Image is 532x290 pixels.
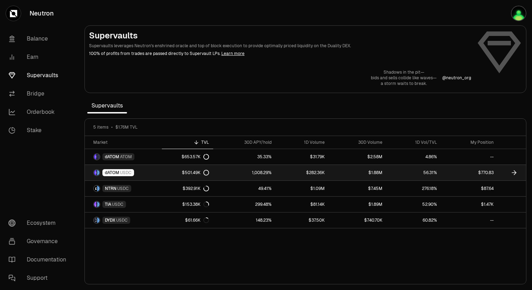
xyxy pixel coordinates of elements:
[93,140,158,145] div: Market
[85,149,162,165] a: dATOM LogoATOM LogodATOMATOM
[280,140,324,145] div: 1D Volume
[162,197,213,212] a: $153.38K
[3,214,76,232] a: Ecosystem
[387,181,441,196] a: 276.18%
[182,170,209,175] div: $501.49K
[116,217,128,223] span: USDC
[3,66,76,85] a: Supervaults
[3,103,76,121] a: Orderbook
[182,154,209,160] div: $653.57K
[162,149,213,165] a: $653.57K
[276,181,329,196] a: $1.09M
[276,165,329,180] a: $282.36K
[387,165,441,180] a: 56.31%
[105,202,111,207] span: TIA
[371,81,437,86] p: a storm waits to break.
[371,69,437,75] p: Shadows in the pit—
[185,217,209,223] div: $61.66K
[217,140,272,145] div: 30D APY/hold
[3,251,76,269] a: Documentation
[213,181,276,196] a: 49.41%
[3,85,76,103] a: Bridge
[97,202,100,207] img: USDC Logo
[97,217,100,223] img: USDC Logo
[89,43,471,49] p: Supervaults leverages Neutron's enshrined oracle and top of block execution to provide optimally ...
[213,149,276,165] a: 35.33%
[329,165,387,180] a: $1.88M
[441,181,498,196] a: $87.64
[97,186,100,191] img: USDC Logo
[94,154,96,160] img: dATOM Logo
[85,165,162,180] a: dATOM LogoUSDC LogodATOMUSDC
[221,51,245,56] a: Learn more
[441,149,498,165] a: --
[371,75,437,81] p: bids and sells collide like waves—
[182,202,209,207] div: $153.38K
[3,232,76,251] a: Governance
[85,197,162,212] a: TIA LogoUSDC LogoTIAUSDC
[445,140,494,145] div: My Position
[511,6,526,21] img: Ted
[387,197,441,212] a: 52.90%
[387,149,441,165] a: 4.86%
[442,75,471,81] p: @ neutron_org
[85,212,162,228] a: DYDX LogoUSDC LogoDYDXUSDC
[333,140,383,145] div: 30D Volume
[441,212,498,228] a: --
[371,69,437,86] a: Shadows in the pit—bids and sells collide like waves—a storm waits to break.
[329,181,387,196] a: $7.45M
[115,124,138,130] span: $1.76M TVL
[162,165,213,180] a: $501.49K
[162,181,213,196] a: $392.91K
[105,170,119,175] span: dATOM
[329,149,387,165] a: $2.58M
[85,181,162,196] a: NTRN LogoUSDC LogoNTRNUSDC
[276,212,329,228] a: $37.50K
[120,154,132,160] span: ATOM
[89,50,471,57] p: 100% of profits from trades are passed directly to Supervault LPs.
[112,202,123,207] span: USDC
[94,217,96,223] img: DYDX Logo
[105,154,119,160] span: dATOM
[183,186,209,191] div: $392.91K
[329,197,387,212] a: $1.89M
[441,165,498,180] a: $770.83
[97,170,100,175] img: USDC Logo
[213,165,276,180] a: 1,008.29%
[441,197,498,212] a: $1.47K
[391,140,437,145] div: 1D Vol/TVL
[117,186,129,191] span: USDC
[89,30,471,41] h2: Supervaults
[120,170,132,175] span: USDC
[162,212,213,228] a: $61.66K
[3,269,76,287] a: Support
[166,140,209,145] div: TVL
[87,99,127,113] span: Supervaults
[105,217,115,223] span: DYDX
[387,212,441,228] a: 60.82%
[3,121,76,140] a: Stake
[329,212,387,228] a: $740.70K
[276,149,329,165] a: $31.79K
[213,197,276,212] a: 299.48%
[93,124,108,130] span: 5 items
[442,75,471,81] a: @neutron_org
[94,170,96,175] img: dATOM Logo
[97,154,100,160] img: ATOM Logo
[105,186,116,191] span: NTRN
[213,212,276,228] a: 148.23%
[94,202,96,207] img: TIA Logo
[3,48,76,66] a: Earn
[276,197,329,212] a: $81.14K
[94,186,96,191] img: NTRN Logo
[3,30,76,48] a: Balance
